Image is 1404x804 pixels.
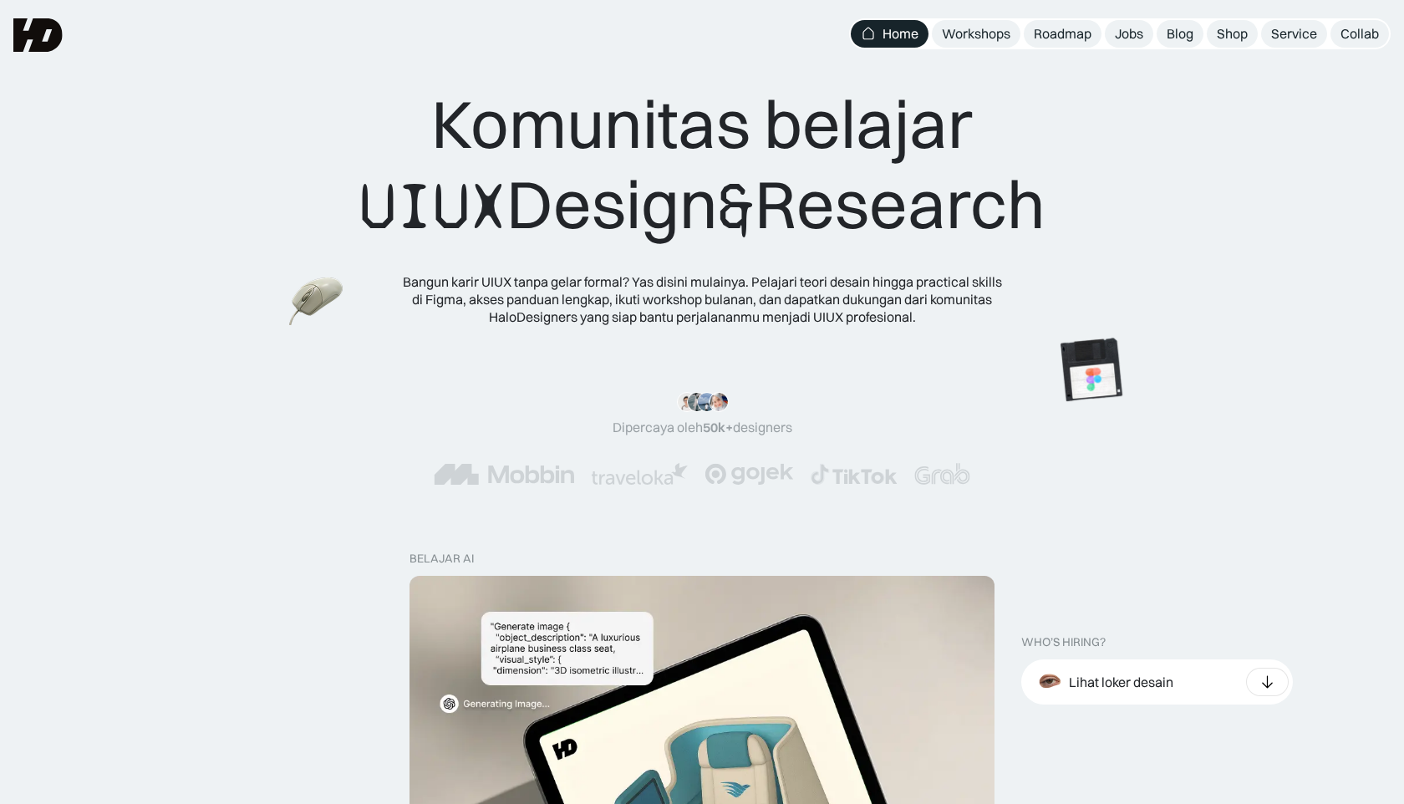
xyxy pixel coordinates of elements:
[1157,20,1203,48] a: Blog
[718,166,755,247] span: &
[932,20,1020,48] a: Workshops
[1069,674,1173,691] div: Lihat loker desain
[409,552,474,566] div: belajar ai
[613,419,792,436] div: Dipercaya oleh designers
[703,419,733,435] span: 50k+
[1261,20,1327,48] a: Service
[401,273,1003,325] div: Bangun karir UIUX tanpa gelar formal? Yas disini mulainya. Pelajari teori desain hingga practical...
[1021,635,1106,649] div: WHO’S HIRING?
[1207,20,1258,48] a: Shop
[851,20,928,48] a: Home
[359,166,506,247] span: UIUX
[1271,25,1317,43] div: Service
[942,25,1010,43] div: Workshops
[883,25,918,43] div: Home
[359,84,1045,247] div: Komunitas belajar Design Research
[1340,25,1379,43] div: Collab
[1024,20,1101,48] a: Roadmap
[1330,20,1389,48] a: Collab
[1167,25,1193,43] div: Blog
[1115,25,1143,43] div: Jobs
[1105,20,1153,48] a: Jobs
[1034,25,1091,43] div: Roadmap
[1217,25,1248,43] div: Shop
